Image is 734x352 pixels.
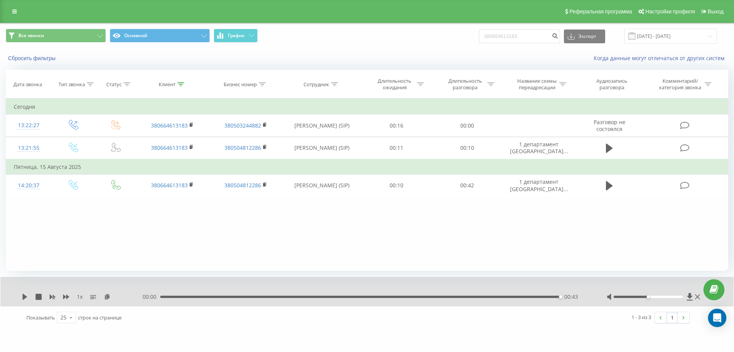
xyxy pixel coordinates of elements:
[361,174,432,196] td: 00:10
[224,122,261,129] a: 380503244882
[6,159,728,175] td: Пятница, 15 Августа 2025
[110,29,210,43] button: Основной
[594,54,728,62] a: Когда данные могут отличаться от других систем
[432,115,502,137] td: 00:00
[445,78,486,91] div: Длительность разговора
[658,78,703,91] div: Комментарий/категория звонка
[228,33,245,38] span: График
[6,29,106,43] button: Все звонки
[282,137,361,159] td: [PERSON_NAME] (SIP)
[646,295,650,298] div: Accessibility label
[77,293,83,301] span: 1 x
[564,29,605,43] button: Экспорт
[516,78,557,91] div: Название схемы переадресации
[13,81,42,88] div: Дата звонка
[361,137,432,159] td: 00:11
[18,33,44,39] span: Все звонки
[632,313,651,321] div: 1 - 3 из 3
[564,293,578,301] span: 00:43
[304,81,329,88] div: Сотрудник
[60,314,67,321] div: 25
[106,81,122,88] div: Статус
[594,118,625,133] span: Разговор не состоялся
[14,141,44,156] div: 13:21:55
[224,182,261,189] a: 380504812286
[432,174,502,196] td: 00:42
[151,122,188,129] a: 380664613183
[569,8,632,15] span: Реферальная программа
[510,178,568,192] span: 1 департамент [GEOGRAPHIC_DATA]...
[708,309,726,327] div: Open Intercom Messenger
[708,8,724,15] span: Выход
[214,29,258,43] button: График
[374,78,415,91] div: Длительность ожидания
[224,81,257,88] div: Бизнес номер
[143,293,160,301] span: 00:00
[282,115,361,137] td: [PERSON_NAME] (SIP)
[479,29,560,43] input: Поиск по номеру
[224,144,261,151] a: 380504812286
[361,115,432,137] td: 00:16
[58,81,85,88] div: Тип звонка
[78,314,122,321] span: строк на странице
[151,144,188,151] a: 380664613183
[587,78,637,91] div: Аудиозапись разговора
[645,8,695,15] span: Настройки профиля
[151,182,188,189] a: 380664613183
[159,81,175,88] div: Клиент
[432,137,502,159] td: 00:10
[26,314,55,321] span: Показывать
[282,174,361,196] td: [PERSON_NAME] (SIP)
[6,55,59,62] button: Сбросить фильтры
[510,141,568,155] span: 1 департамент [GEOGRAPHIC_DATA]...
[14,118,44,133] div: 13:22:27
[6,99,728,115] td: Сегодня
[14,178,44,193] div: 14:20:37
[559,295,562,298] div: Accessibility label
[666,312,678,323] a: 1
